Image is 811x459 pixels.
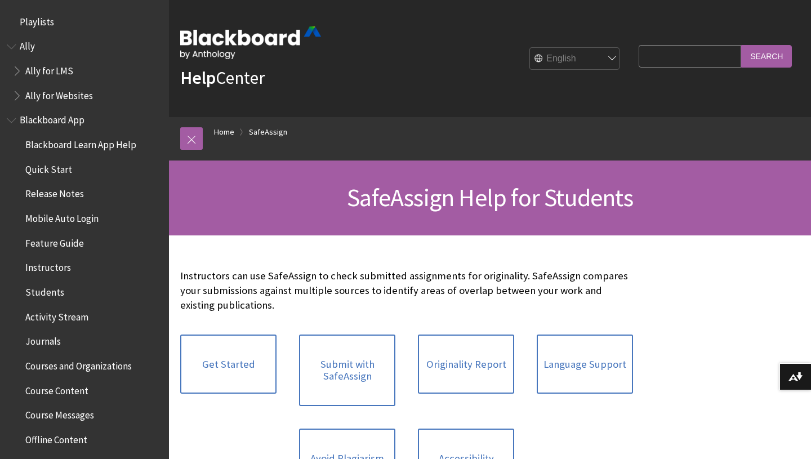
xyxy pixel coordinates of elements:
[25,160,72,175] span: Quick Start
[25,185,84,200] span: Release Notes
[25,430,87,445] span: Offline Content
[741,45,792,67] input: Search
[7,12,162,32] nav: Book outline for Playlists
[214,125,234,139] a: Home
[249,125,287,139] a: SafeAssign
[25,381,88,396] span: Course Content
[347,182,633,213] span: SafeAssign Help for Students
[25,209,99,224] span: Mobile Auto Login
[418,335,514,394] a: Originality Report
[180,335,277,394] a: Get Started
[25,283,64,298] span: Students
[20,37,35,52] span: Ally
[180,66,265,89] a: HelpCenter
[7,37,162,105] nav: Book outline for Anthology Ally Help
[299,335,395,406] a: Submit with SafeAssign
[25,86,93,101] span: Ally for Websites
[180,269,633,313] p: Instructors can use SafeAssign to check submitted assignments for originality. SafeAssign compare...
[25,308,88,323] span: Activity Stream
[25,406,94,421] span: Course Messages
[20,111,84,126] span: Blackboard App
[25,135,136,150] span: Blackboard Learn App Help
[20,12,54,28] span: Playlists
[180,66,216,89] strong: Help
[25,259,71,274] span: Instructors
[25,61,73,77] span: Ally for LMS
[25,234,84,249] span: Feature Guide
[530,48,620,70] select: Site Language Selector
[180,26,321,59] img: Blackboard by Anthology
[537,335,633,394] a: Language Support
[25,332,61,347] span: Journals
[25,356,132,372] span: Courses and Organizations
